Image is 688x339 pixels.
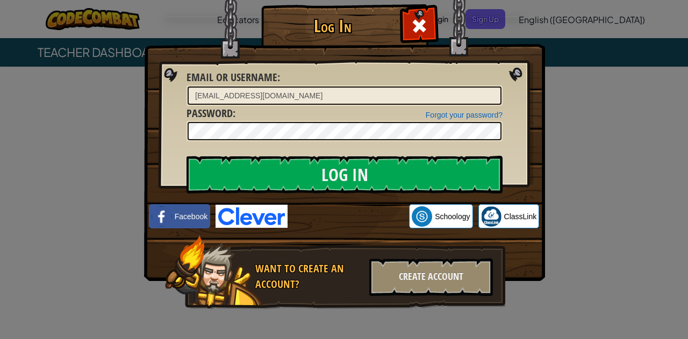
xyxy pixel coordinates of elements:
label: : [187,106,235,121]
div: Want to create an account? [255,261,363,292]
h1: Log In [264,17,401,35]
span: Password [187,106,233,120]
img: facebook_small.png [152,206,172,227]
span: Facebook [175,211,207,222]
img: classlink-logo-small.png [481,206,501,227]
input: Log In [187,156,503,193]
span: ClassLink [504,211,537,222]
a: Forgot your password? [426,111,503,119]
iframe: Sign in with Google Button [288,205,409,228]
div: Create Account [369,258,493,296]
span: Email or Username [187,70,277,84]
img: clever-logo-blue.png [216,205,288,228]
label: : [187,70,280,85]
span: Schoology [435,211,470,222]
img: schoology.png [412,206,432,227]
